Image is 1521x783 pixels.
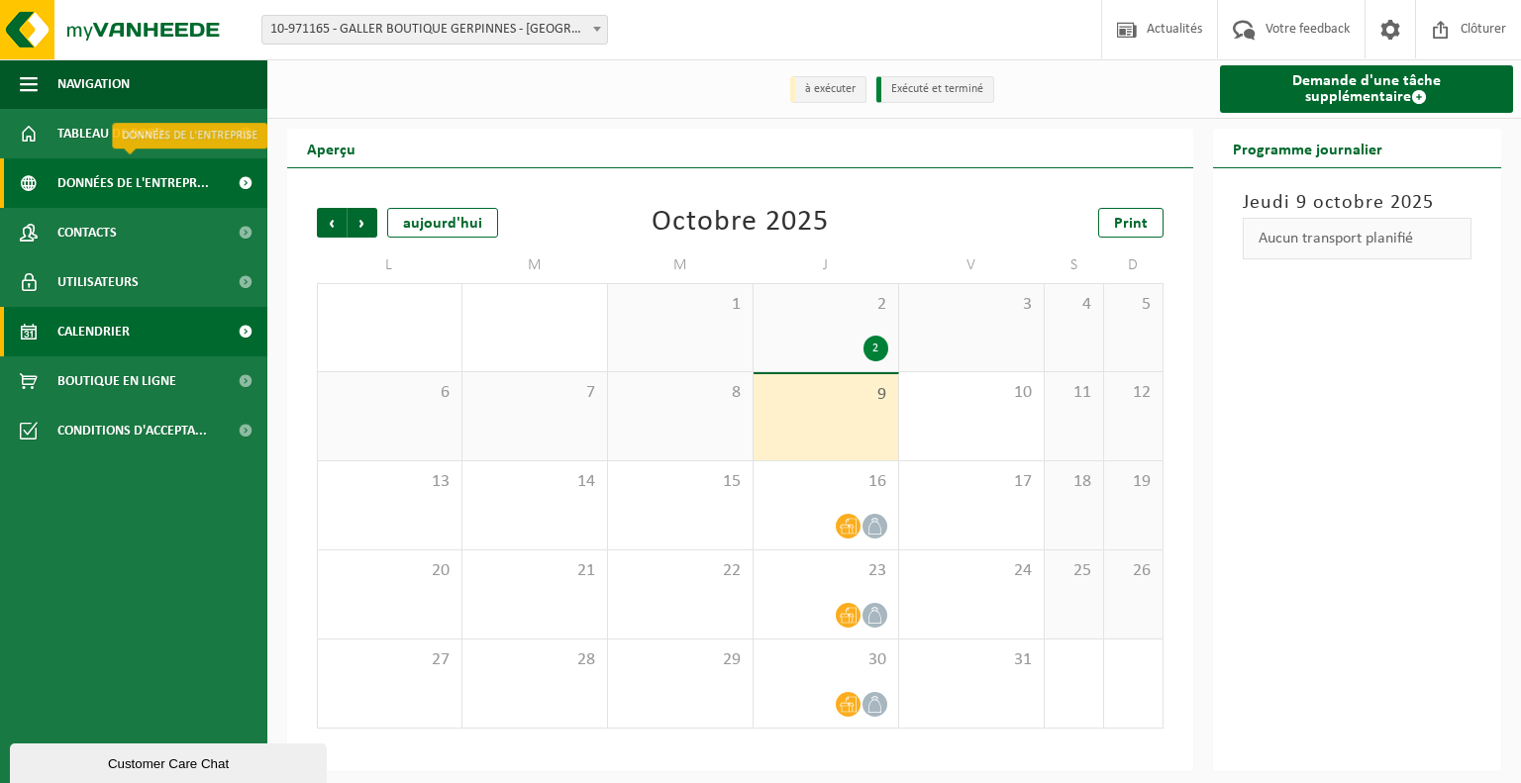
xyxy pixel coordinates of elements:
[57,307,130,356] span: Calendrier
[754,247,899,283] td: J
[57,109,164,158] span: Tableau de bord
[472,560,597,582] span: 21
[57,356,176,406] span: Boutique en ligne
[57,208,117,257] span: Contacts
[462,247,608,283] td: M
[262,16,607,44] span: 10-971165 - GALLER BOUTIQUE GERPINNES - GERPINNES
[899,247,1045,283] td: V
[863,336,888,361] div: 2
[1055,471,1093,493] span: 18
[1243,188,1472,218] h3: Jeudi 9 octobre 2025
[608,247,754,283] td: M
[328,382,452,404] span: 6
[57,158,209,208] span: Données de l'entrepr...
[348,208,377,238] span: Suivant
[57,257,139,307] span: Utilisateurs
[909,294,1034,316] span: 3
[10,739,331,783] iframe: chat widget
[57,59,130,109] span: Navigation
[1114,471,1153,493] span: 19
[317,247,462,283] td: L
[1243,218,1472,259] div: Aucun transport planifié
[618,471,743,493] span: 15
[763,560,888,582] span: 23
[652,208,829,238] div: Octobre 2025
[1055,560,1093,582] span: 25
[618,382,743,404] span: 8
[909,382,1034,404] span: 10
[618,560,743,582] span: 22
[1220,65,1514,113] a: Demande d'une tâche supplémentaire
[1055,382,1093,404] span: 11
[472,382,597,404] span: 7
[1104,247,1164,283] td: D
[1114,382,1153,404] span: 12
[618,649,743,671] span: 29
[472,471,597,493] span: 14
[1098,208,1164,238] a: Print
[1114,560,1153,582] span: 26
[387,208,498,238] div: aujourd'hui
[57,406,207,455] span: Conditions d'accepta...
[328,560,452,582] span: 20
[328,471,452,493] span: 13
[763,471,888,493] span: 16
[763,649,888,671] span: 30
[790,76,866,103] li: à exécuter
[1114,294,1153,316] span: 5
[1114,216,1148,232] span: Print
[909,560,1034,582] span: 24
[876,76,994,103] li: Exécuté et terminé
[261,15,608,45] span: 10-971165 - GALLER BOUTIQUE GERPINNES - GERPINNES
[909,471,1034,493] span: 17
[328,649,452,671] span: 27
[763,294,888,316] span: 2
[618,294,743,316] span: 1
[287,129,375,167] h2: Aperçu
[317,208,347,238] span: Précédent
[472,649,597,671] span: 28
[763,384,888,406] span: 9
[1055,294,1093,316] span: 4
[1045,247,1104,283] td: S
[1213,129,1402,167] h2: Programme journalier
[909,649,1034,671] span: 31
